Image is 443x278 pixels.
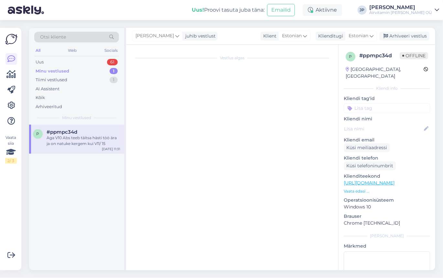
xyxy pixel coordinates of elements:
span: [PERSON_NAME] [135,32,174,39]
p: Kliendi telefon [344,155,430,161]
div: Küsi telefoninumbrit [344,161,396,170]
span: Otsi kliente [40,34,66,40]
div: Proovi tasuta juba täna: [192,6,265,14]
input: Lisa nimi [344,125,423,132]
p: Vaata edasi ... [344,188,430,194]
div: Arhiveeritud [36,104,62,110]
div: [GEOGRAPHIC_DATA], [GEOGRAPHIC_DATA] [346,66,424,80]
div: Vestlus algas [133,55,332,61]
div: Web [67,46,78,55]
div: Airvitamin [PERSON_NAME] OÜ [369,10,432,15]
div: AI Assistent [36,86,59,92]
div: [DATE] 11:31 [102,147,120,151]
p: Operatsioonisüsteem [344,197,430,204]
div: Socials [103,46,119,55]
div: Aga V10 Abs teeb täitsa hästi töö ära ja on natuke kergem kui V11/ 15 [47,135,120,147]
div: Vaata siia [5,135,17,164]
div: Arhiveeri vestlus [380,32,429,40]
input: Lisa tag [344,103,430,113]
span: Minu vestlused [62,115,91,121]
a: [URL][DOMAIN_NAME] [344,180,394,186]
div: 2 / 3 [5,158,17,164]
p: Brauser [344,213,430,220]
p: Kliendi tag'id [344,95,430,102]
span: Estonian [282,32,302,39]
div: 1 [110,77,118,83]
div: # ppmpc34d [359,52,400,60]
div: Kliendi info [344,85,430,91]
div: [PERSON_NAME] [344,233,430,239]
div: All [34,46,42,55]
div: 61 [107,59,118,65]
div: 1 [110,68,118,74]
p: Märkmed [344,243,430,250]
div: Tiimi vestlused [36,77,67,83]
a: [PERSON_NAME]Airvitamin [PERSON_NAME] OÜ [369,5,439,15]
div: Klient [261,33,276,39]
div: Aktiivne [303,4,342,16]
div: JP [358,6,367,15]
img: Askly Logo [5,33,17,45]
p: Windows 10 [344,204,430,210]
p: Kliendi email [344,137,430,143]
div: Minu vestlused [36,68,69,74]
span: Offline [400,52,428,59]
span: #ppmpc34d [47,129,77,135]
div: Küsi meiliaadressi [344,143,390,152]
p: Kliendi nimi [344,116,430,122]
button: Emailid [267,4,295,16]
span: p [349,54,352,59]
span: Estonian [349,32,368,39]
div: [PERSON_NAME] [369,5,432,10]
div: Kõik [36,95,45,101]
b: Uus! [192,7,204,13]
div: Klienditugi [316,33,343,39]
p: Klienditeekond [344,173,430,180]
p: Chrome [TECHNICAL_ID] [344,220,430,227]
div: juhib vestlust [183,33,216,39]
div: Uus [36,59,44,65]
span: p [37,131,39,136]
